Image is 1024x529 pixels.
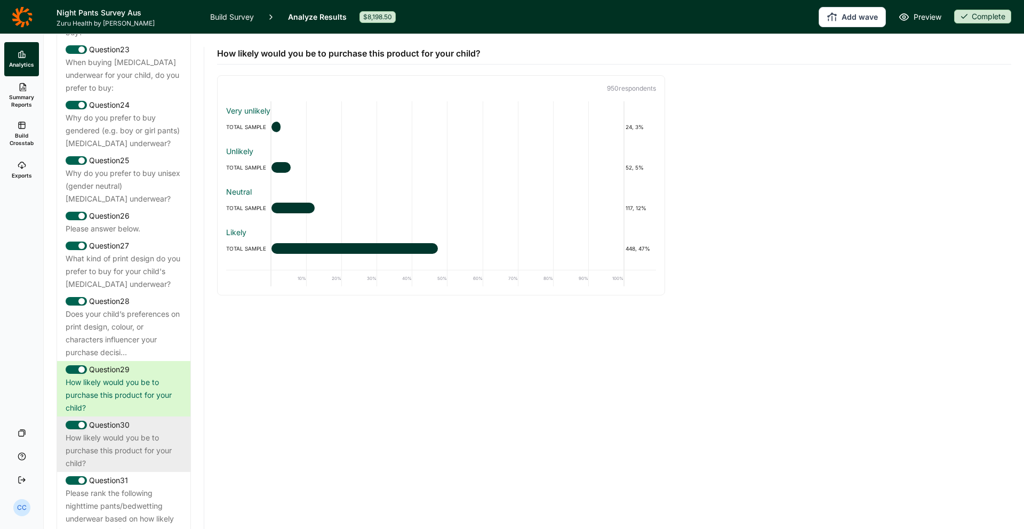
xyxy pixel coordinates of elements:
[819,7,886,27] button: Add wave
[624,121,656,133] div: 24, 3%
[4,115,39,153] a: Build Crosstab
[66,474,182,487] div: Question 31
[66,43,182,56] div: Question 23
[954,10,1011,23] div: Complete
[66,419,182,431] div: Question 30
[4,42,39,76] a: Analytics
[226,202,271,214] div: TOTAL SAMPLE
[624,202,656,214] div: 117, 12%
[226,146,656,157] div: Unlikely
[66,308,182,359] div: Does your child’s preferences on print design, colour, or characters influencer your purchase dec...
[226,242,271,255] div: TOTAL SAMPLE
[342,270,377,286] div: 30%
[4,76,39,115] a: Summary Reports
[377,270,412,286] div: 40%
[226,187,656,197] div: Neutral
[226,121,271,133] div: TOTAL SAMPLE
[57,6,197,19] h1: Night Pants Survey Aus
[589,270,624,286] div: 100%
[66,99,182,111] div: Question 24
[483,270,518,286] div: 70%
[624,161,656,174] div: 52, 5%
[66,222,182,235] div: Please answer below.
[9,93,35,108] span: Summary Reports
[226,161,271,174] div: TOTAL SAMPLE
[66,167,182,205] div: Why do you prefer to buy unisex (gender neutral) [MEDICAL_DATA] underwear?
[66,210,182,222] div: Question 26
[226,84,656,93] p: 950 respondent s
[66,431,182,470] div: How likely would you be to purchase this product for your child?
[554,270,589,286] div: 90%
[66,252,182,291] div: What kind of print design do you prefer to buy for your child's [MEDICAL_DATA] underwear?
[9,132,35,147] span: Build Crosstab
[412,270,447,286] div: 50%
[13,499,30,516] div: CC
[66,239,182,252] div: Question 27
[899,11,941,23] a: Preview
[226,106,656,116] div: Very unlikely
[66,111,182,150] div: Why do you prefer to buy gendered (e.g. boy or girl pants) [MEDICAL_DATA] underwear?
[66,154,182,167] div: Question 25
[914,11,941,23] span: Preview
[57,19,197,28] span: Zuru Health by [PERSON_NAME]
[226,268,656,278] div: Very likely
[66,363,182,376] div: Question 29
[359,11,396,23] div: $8,198.50
[9,61,34,68] span: Analytics
[447,270,483,286] div: 60%
[4,153,39,187] a: Exports
[66,376,182,414] div: How likely would you be to purchase this product for your child?
[624,242,656,255] div: 448, 47%
[271,270,307,286] div: 10%
[12,172,32,179] span: Exports
[307,270,342,286] div: 20%
[217,47,481,60] span: How likely would you be to purchase this product for your child?
[518,270,554,286] div: 80%
[226,227,656,238] div: Likely
[66,295,182,308] div: Question 28
[66,56,182,94] div: When buying [MEDICAL_DATA] underwear for your child, do you prefer to buy:
[954,10,1011,25] button: Complete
